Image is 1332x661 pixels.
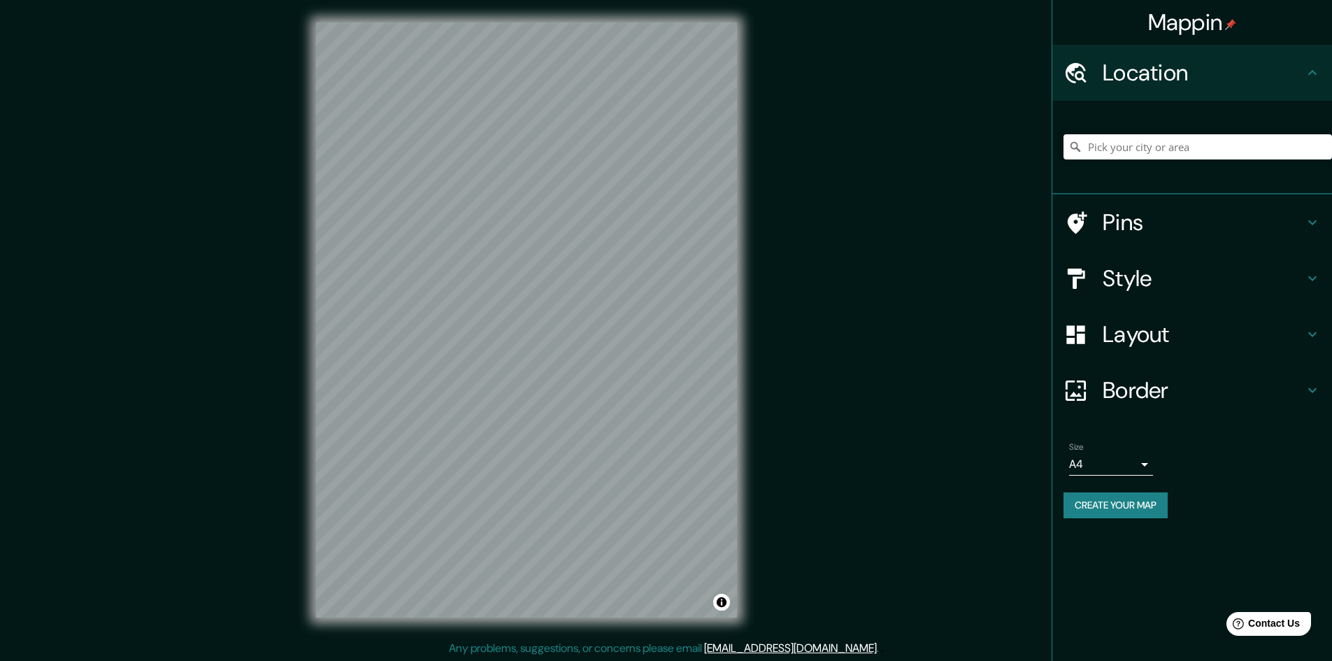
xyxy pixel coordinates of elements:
div: Style [1052,250,1332,306]
div: Pins [1052,194,1332,250]
input: Pick your city or area [1064,134,1332,159]
img: pin-icon.png [1225,19,1236,30]
h4: Mappin [1148,8,1237,36]
iframe: Help widget launcher [1208,606,1317,646]
h4: Style [1103,264,1304,292]
label: Size [1069,441,1084,453]
h4: Layout [1103,320,1304,348]
p: Any problems, suggestions, or concerns please email . [449,640,879,657]
canvas: Map [316,22,737,618]
div: Location [1052,45,1332,101]
h4: Location [1103,59,1304,87]
div: . [881,640,884,657]
h4: Border [1103,376,1304,404]
div: A4 [1069,453,1153,476]
button: Create your map [1064,492,1168,518]
div: Layout [1052,306,1332,362]
div: Border [1052,362,1332,418]
h4: Pins [1103,208,1304,236]
button: Toggle attribution [713,594,730,611]
div: . [879,640,881,657]
a: [EMAIL_ADDRESS][DOMAIN_NAME] [704,641,877,655]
